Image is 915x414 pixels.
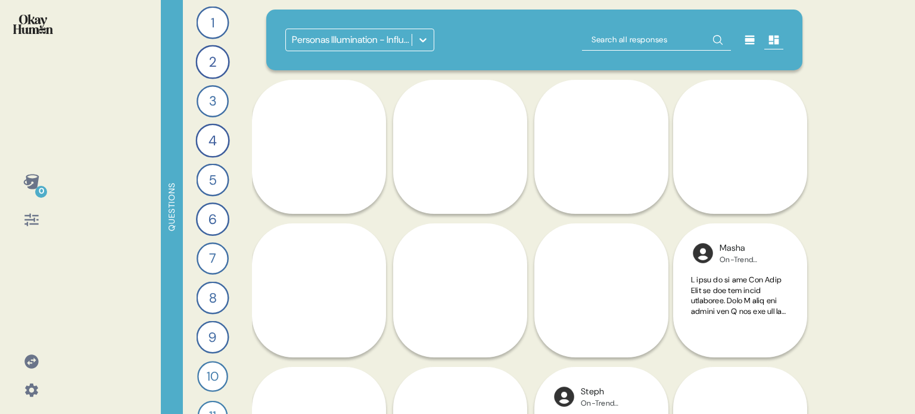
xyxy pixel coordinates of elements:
div: 6 [196,203,229,236]
input: Search all responses [582,29,731,51]
div: 4 [195,123,229,157]
div: 8 [197,282,229,315]
div: 9 [197,321,229,354]
div: 3 [197,85,229,117]
div: 0 [35,186,47,198]
div: 5 [197,164,229,197]
div: 1 [197,7,229,39]
div: 7 [197,242,229,275]
div: Personas Illumination - Influencers [292,33,413,47]
div: 2 [195,45,229,79]
img: okayhuman.3b1b6348.png [13,14,53,34]
div: 10 [197,361,228,392]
